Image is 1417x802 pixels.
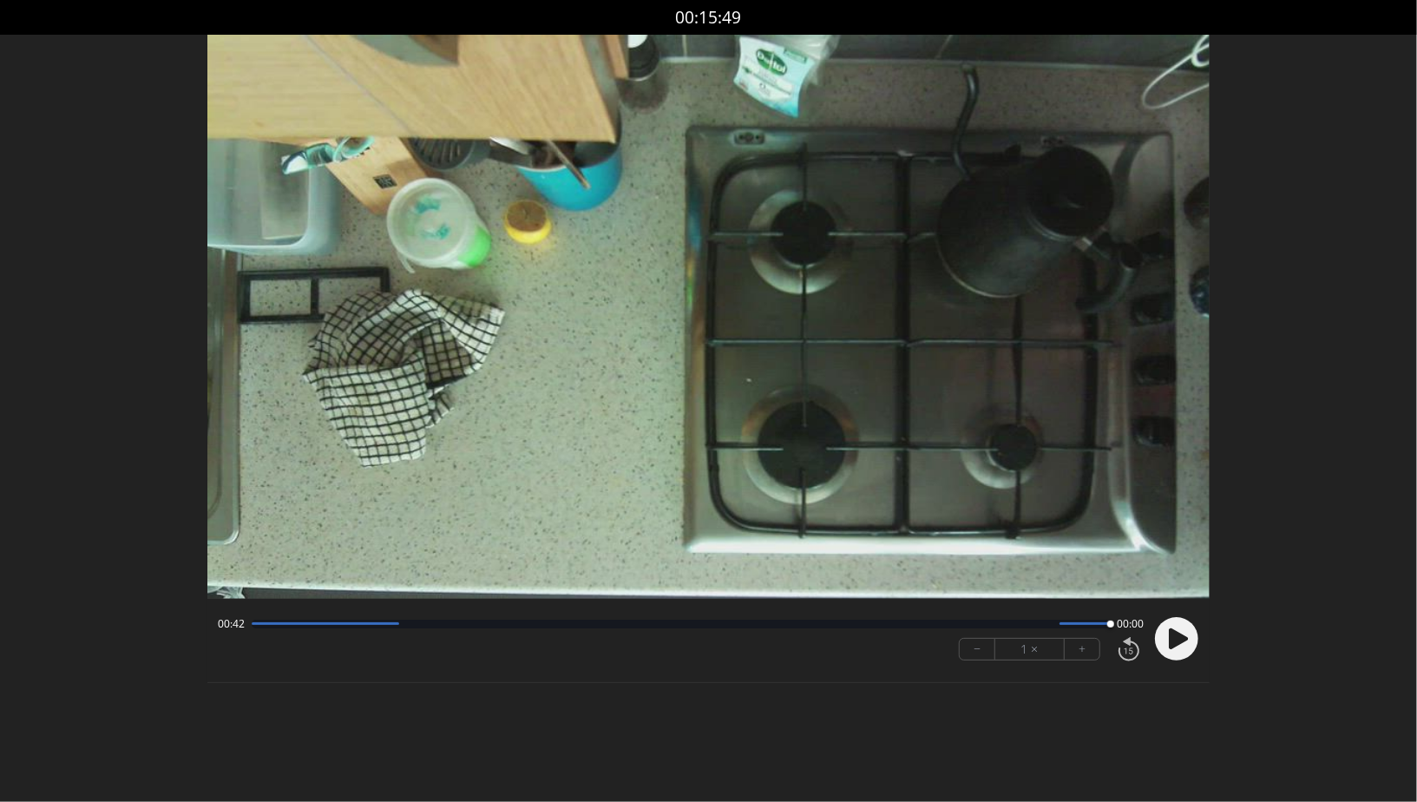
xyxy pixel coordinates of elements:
[676,5,742,30] a: 00:15:49
[960,639,995,660] button: −
[1117,617,1144,631] span: 00:00
[995,639,1065,660] div: 1 ×
[218,617,245,631] span: 00:42
[1065,639,1099,660] button: +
